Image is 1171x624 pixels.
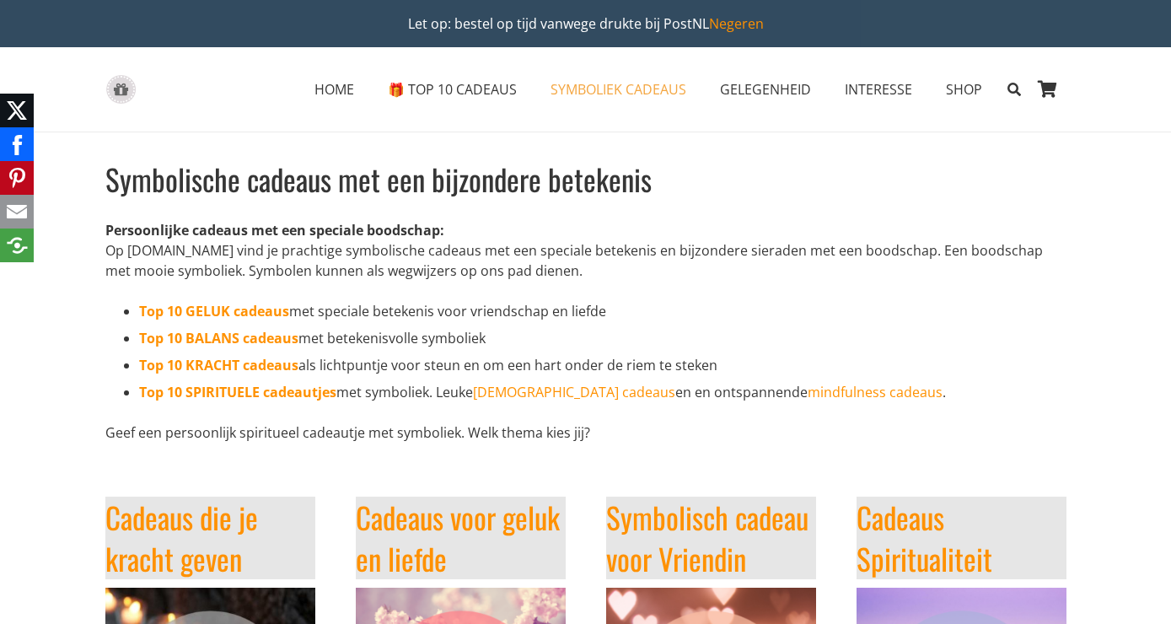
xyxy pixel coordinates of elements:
[371,68,534,110] a: 🎁 TOP 10 CADEAUS🎁 TOP 10 CADEAUS Menu
[828,68,929,110] a: INTERESSEINTERESSE Menu
[845,80,912,99] span: INTERESSE
[139,302,289,320] a: Top 10 GELUK cadeaus
[606,495,808,580] a: Symbolisch cadeau voor Vriendin
[105,159,1066,200] h1: Symbolische cadeaus met een bijzondere betekenis
[139,356,298,374] a: Top 10 KRACHT cadeaus
[857,495,992,580] a: Cadeaus Spiritualiteit
[139,328,1066,348] li: met betekenisvolle symboliek
[534,68,703,110] a: SYMBOLIEK CADEAUSSYMBOLIEK CADEAUS Menu
[105,422,1066,443] p: Geef een persoonlijk spiritueel cadeautje met symboliek. Welk thema kies jij?
[139,382,1066,402] li: met symboliek. Leuke en en ontspannende .
[105,220,1066,281] p: Op [DOMAIN_NAME] vind je prachtige symbolische cadeaus met een speciale betekenis en bijzondere s...
[808,383,943,401] a: mindfulness cadeaus
[388,80,517,99] span: 🎁 TOP 10 CADEAUS
[946,80,982,99] span: SHOP
[139,301,1066,321] li: met speciale betekenis voor vriendschap en liefde
[720,80,811,99] span: GELEGENHEID
[703,68,828,110] a: GELEGENHEIDGELEGENHEID Menu
[314,80,354,99] span: HOME
[709,14,764,33] a: Negeren
[139,329,298,347] a: Top 10 BALANS cadeaus
[1029,47,1066,132] a: Winkelwagen
[356,495,560,580] a: Cadeaus voor geluk en liefde
[929,68,999,110] a: SHOPSHOP Menu
[551,80,686,99] span: SYMBOLIEK CADEAUS
[105,75,137,105] a: gift-box-icon-grey-inspirerendwinkelen
[298,68,371,110] a: HOMEHOME Menu
[105,221,444,239] strong: Persoonlijke cadeaus met een speciale boodschap:
[139,355,1066,375] li: als lichtpuntje voor steun en om een hart onder de riem te steken
[999,68,1029,110] a: Zoeken
[473,383,675,401] a: [DEMOGRAPHIC_DATA] cadeaus
[105,495,258,580] a: Cadeaus die je kracht geven
[139,383,336,401] a: Top 10 SPIRITUELE cadeautjes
